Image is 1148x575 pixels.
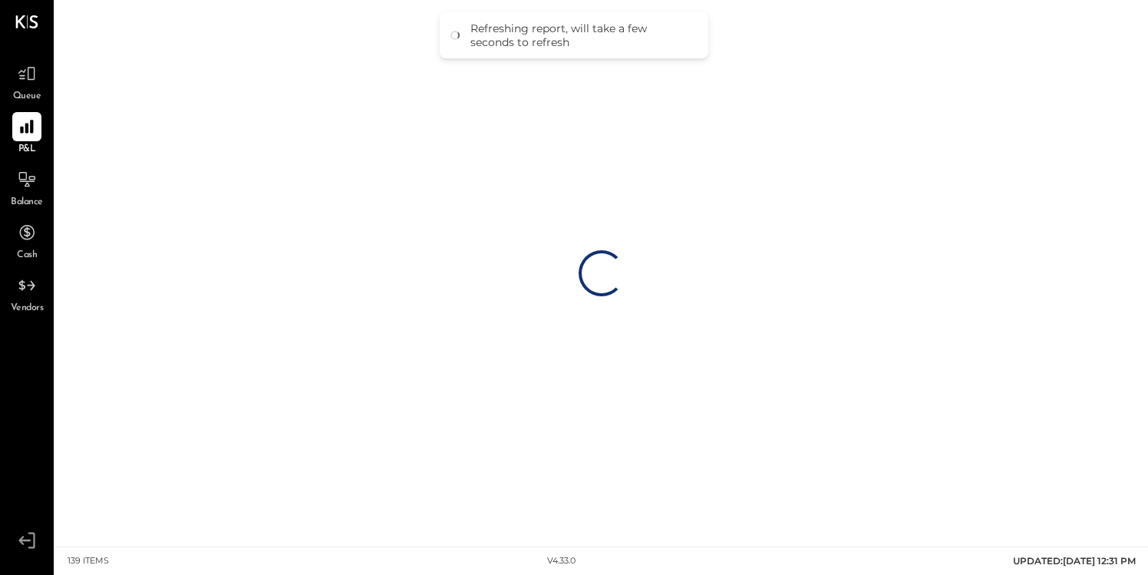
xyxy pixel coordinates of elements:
[1,59,53,104] a: Queue
[1,112,53,157] a: P&L
[1013,555,1136,567] span: UPDATED: [DATE] 12:31 PM
[547,555,576,567] div: v 4.33.0
[68,555,109,567] div: 139 items
[1,271,53,316] a: Vendors
[11,196,43,210] span: Balance
[17,249,37,263] span: Cash
[470,21,693,49] div: Refreshing report, will take a few seconds to refresh
[13,90,41,104] span: Queue
[1,218,53,263] a: Cash
[18,143,36,157] span: P&L
[11,302,44,316] span: Vendors
[1,165,53,210] a: Balance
